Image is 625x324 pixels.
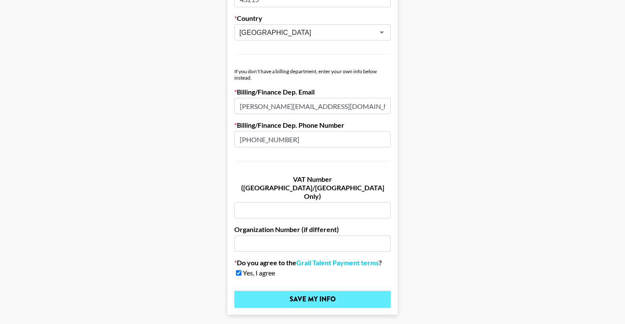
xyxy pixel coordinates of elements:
button: Open [376,26,388,38]
label: Organization Number (if different) [234,225,391,234]
div: If you don't have a billing department, enter your own info below instead. [234,68,391,81]
label: Billing/Finance Dep. Email [234,88,391,96]
a: Grail Talent Payment terms [296,258,379,267]
input: Save My Info [234,291,391,308]
label: Country [234,14,391,23]
label: Billing/Finance Dep. Phone Number [234,121,391,129]
span: Yes, I agree [243,269,275,277]
label: VAT Number ([GEOGRAPHIC_DATA]/[GEOGRAPHIC_DATA] Only) [234,175,391,201]
label: Do you agree to the ? [234,258,391,267]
